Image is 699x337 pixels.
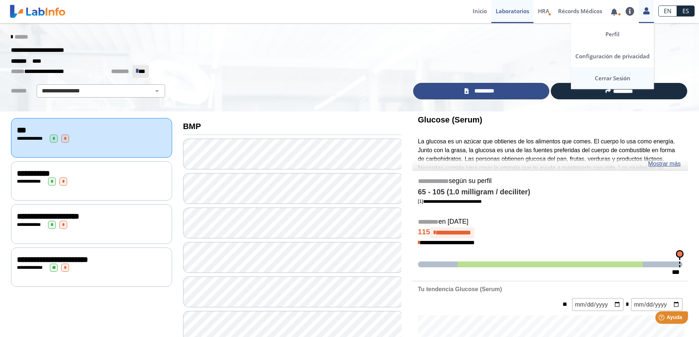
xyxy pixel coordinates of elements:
[571,45,654,67] a: Configuración de privacidad
[418,188,682,197] h4: 65 - 105 (1.0 milligram / deciliter)
[658,6,677,17] a: EN
[677,6,695,17] a: ES
[571,23,654,45] a: Perfil
[418,177,682,186] h5: según su perfil
[418,218,682,226] h5: en [DATE]
[648,160,681,168] a: Mostrar más
[418,227,682,238] h4: 115
[418,115,483,124] b: Glucose (Serum)
[418,286,502,292] b: Tu tendencia Glucose (Serum)
[572,298,623,311] input: mm/dd/yyyy
[631,298,682,311] input: mm/dd/yyyy
[634,308,691,329] iframe: Help widget launcher
[538,7,549,15] span: HRA
[571,67,654,89] a: Cerrar Sesión
[418,198,482,204] a: [1]
[418,137,682,190] p: La glucosa es un azúcar que obtienes de los alimentos que comes. El cuerpo lo usa como energía. J...
[183,122,201,131] b: BMP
